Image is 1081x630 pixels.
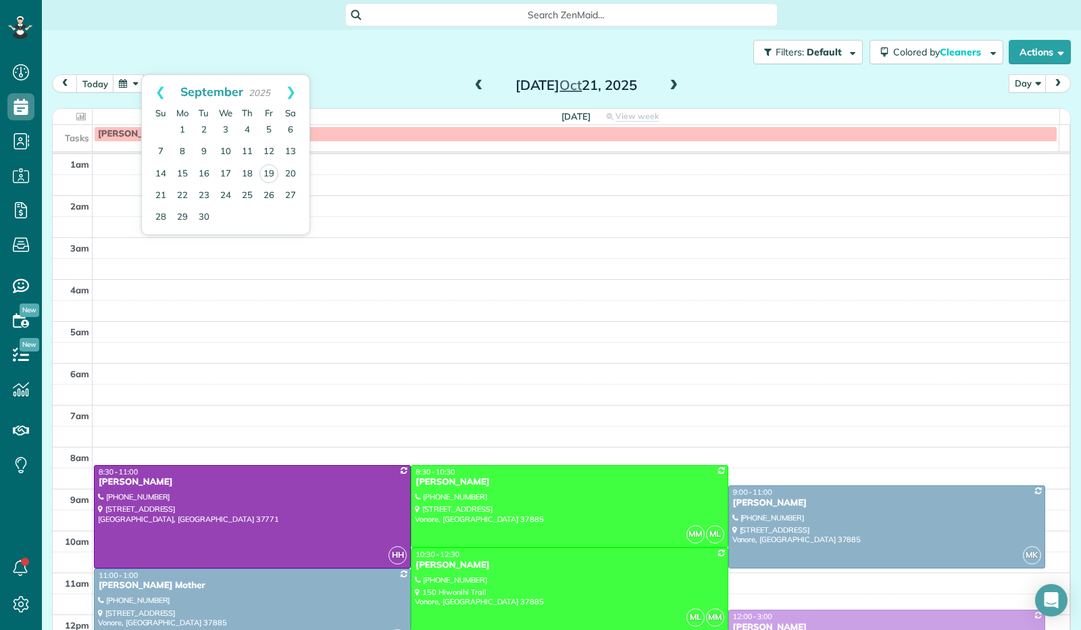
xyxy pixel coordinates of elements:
[561,111,590,122] span: [DATE]
[65,536,89,547] span: 10am
[172,207,193,228] a: 29
[215,141,236,163] a: 10
[1009,74,1047,93] button: Day
[98,128,266,139] span: [PERSON_NAME] has [PERSON_NAME]
[98,580,407,591] div: [PERSON_NAME] Mother
[258,141,280,163] a: 12
[150,164,172,185] a: 14
[199,107,209,118] span: Tuesday
[259,164,278,183] a: 19
[172,164,193,185] a: 15
[893,46,986,58] span: Colored by
[70,410,89,421] span: 7am
[807,46,843,58] span: Default
[193,141,215,163] a: 9
[70,494,89,505] span: 9am
[280,120,301,141] a: 6
[99,571,138,580] span: 11:00 - 1:00
[249,87,270,98] span: 2025
[155,107,166,118] span: Sunday
[1035,584,1067,616] div: Open Intercom Messenger
[150,207,172,228] a: 28
[492,78,661,93] h2: [DATE] 21, 2025
[732,498,1041,509] div: [PERSON_NAME]
[706,608,724,627] span: MM
[236,120,258,141] a: 4
[753,40,863,64] button: Filters: Default
[193,185,215,207] a: 23
[272,75,309,109] a: Next
[258,185,280,207] a: 26
[416,467,455,477] span: 8:30 - 10:30
[1009,40,1071,64] button: Actions
[559,76,582,93] span: Oct
[388,546,407,564] span: HH
[52,74,78,93] button: prev
[70,452,89,463] span: 8am
[70,368,89,379] span: 6am
[1045,74,1071,93] button: next
[280,185,301,207] a: 27
[686,608,705,627] span: ML
[415,560,724,571] div: [PERSON_NAME]
[180,84,243,99] span: September
[193,207,215,228] a: 30
[285,107,296,118] span: Saturday
[193,120,215,141] a: 2
[172,141,193,163] a: 8
[70,201,89,212] span: 2am
[615,111,659,122] span: View week
[150,141,172,163] a: 7
[940,46,983,58] span: Cleaners
[733,612,772,621] span: 12:00 - 3:00
[258,120,280,141] a: 5
[1023,546,1041,564] span: MK
[747,40,863,64] a: Filters: Default
[150,185,172,207] a: 21
[70,285,89,295] span: 4am
[416,550,459,559] span: 10:30 - 12:30
[236,164,258,185] a: 18
[686,525,705,543] span: MM
[142,75,179,109] a: Prev
[219,107,232,118] span: Wednesday
[280,164,301,185] a: 20
[70,326,89,337] span: 5am
[415,477,724,488] div: [PERSON_NAME]
[20,338,39,352] span: New
[242,107,253,118] span: Thursday
[733,487,772,497] span: 9:00 - 11:00
[20,304,39,317] span: New
[98,477,407,488] div: [PERSON_NAME]
[70,243,89,253] span: 3am
[70,159,89,170] span: 1am
[172,120,193,141] a: 1
[706,525,724,543] span: ML
[265,107,273,118] span: Friday
[215,164,236,185] a: 17
[99,467,138,477] span: 8:30 - 11:00
[176,107,188,118] span: Monday
[776,46,804,58] span: Filters:
[215,185,236,207] a: 24
[76,74,114,93] button: today
[870,40,1003,64] button: Colored byCleaners
[236,141,258,163] a: 11
[193,164,215,185] a: 16
[280,141,301,163] a: 13
[236,185,258,207] a: 25
[172,185,193,207] a: 22
[215,120,236,141] a: 3
[65,578,89,589] span: 11am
